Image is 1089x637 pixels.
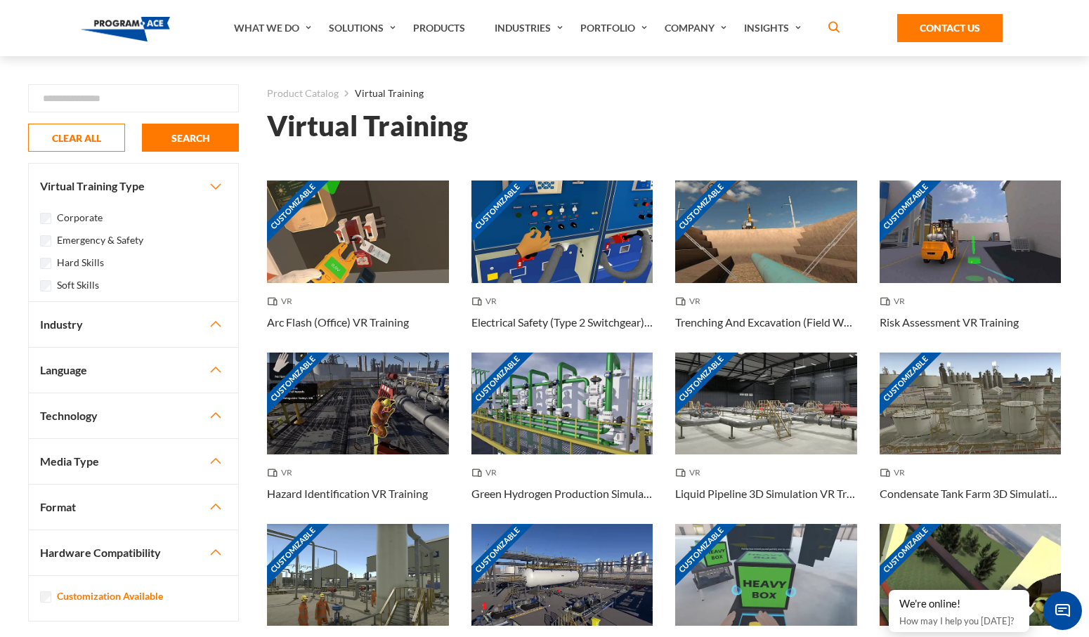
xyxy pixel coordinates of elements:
[675,314,857,331] h3: Trenching And Excavation (Field Work) VR Training
[81,17,170,41] img: Program-Ace
[267,485,428,502] h3: Hazard Identification VR Training
[267,180,449,352] a: Customizable Thumbnail - Arc Flash (Office) VR Training VR Arc Flash (Office) VR Training
[40,591,51,603] input: Customization Available
[880,314,1019,331] h3: Risk Assessment VR Training
[29,164,238,209] button: Virtual Training Type
[880,294,911,308] span: VR
[1043,591,1082,630] span: Chat Widget
[339,84,424,103] li: Virtual Training
[57,589,163,604] label: Customization Available
[29,393,238,438] button: Technology
[471,180,653,352] a: Customizable Thumbnail - Electrical Safety (Type 2 Switchgear) VR Training VR Electrical Safety (...
[28,124,125,152] button: CLEAR ALL
[471,466,502,480] span: VR
[267,84,1061,103] nav: breadcrumb
[471,353,653,524] a: Customizable Thumbnail - Green Hydrogen Production Simulation VR Training VR Green Hydrogen Produ...
[471,485,653,502] h3: Green Hydrogen Production Simulation VR Training
[40,213,51,224] input: Corporate
[675,485,857,502] h3: Liquid Pipeline 3D Simulation VR Training
[40,258,51,269] input: Hard Skills
[29,485,238,530] button: Format
[29,302,238,347] button: Industry
[267,466,298,480] span: VR
[880,466,911,480] span: VR
[675,294,706,308] span: VR
[675,353,857,524] a: Customizable Thumbnail - Liquid Pipeline 3D Simulation VR Training VR Liquid Pipeline 3D Simulati...
[899,612,1019,629] p: How may I help you [DATE]?
[471,294,502,308] span: VR
[267,314,409,331] h3: Arc Flash (Office) VR Training
[267,294,298,308] span: VR
[267,353,449,524] a: Customizable Thumbnail - Hazard Identification VR Training VR Hazard Identification VR Training
[880,485,1062,502] h3: Condensate Tank Farm 3D Simulation VR Training
[471,314,653,331] h3: Electrical Safety (Type 2 Switchgear) VR Training
[57,210,103,225] label: Corporate
[267,84,339,103] a: Product Catalog
[29,439,238,484] button: Media Type
[880,353,1062,524] a: Customizable Thumbnail - Condensate Tank Farm 3D Simulation VR Training VR Condensate Tank Farm 3...
[29,530,238,575] button: Hardware Compatibility
[57,232,143,248] label: Emergency & Safety
[40,235,51,247] input: Emergency & Safety
[899,597,1019,611] div: We're online!
[57,277,99,293] label: Soft Skills
[29,348,238,393] button: Language
[675,180,857,352] a: Customizable Thumbnail - Trenching And Excavation (Field Work) VR Training VR Trenching And Excav...
[57,255,104,270] label: Hard Skills
[40,280,51,291] input: Soft Skills
[675,466,706,480] span: VR
[897,14,1003,42] a: Contact Us
[880,180,1062,352] a: Customizable Thumbnail - Risk Assessment VR Training VR Risk Assessment VR Training
[267,114,468,138] h1: Virtual Training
